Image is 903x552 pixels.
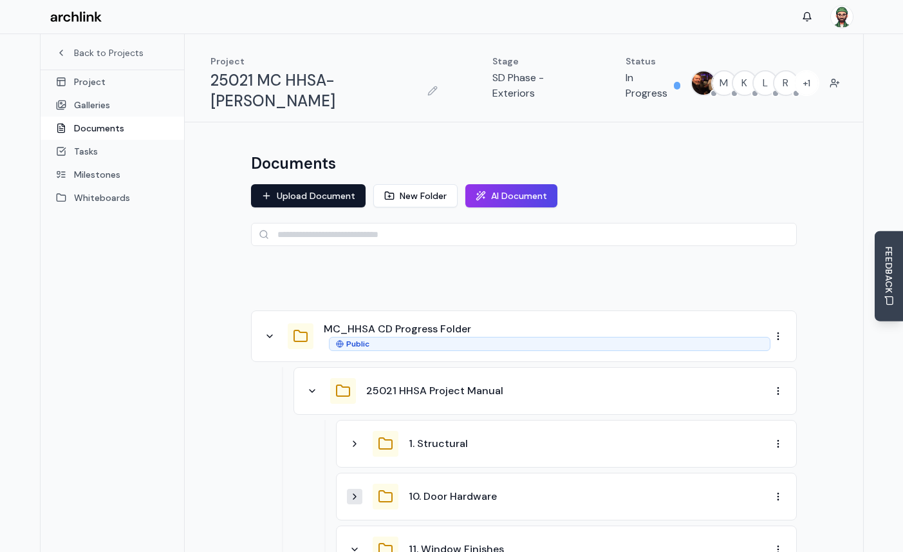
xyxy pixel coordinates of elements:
button: 10. Door Hardware [409,489,497,504]
p: SD Phase - Exteriors [492,70,573,101]
a: Galleries [41,93,184,117]
button: L [752,70,778,96]
a: Project [41,70,184,93]
button: New Folder [373,184,458,207]
a: Whiteboards [41,186,184,209]
button: Send Feedback [875,231,903,321]
span: Public [346,339,369,349]
span: M [712,71,736,95]
span: R [774,71,797,95]
div: MC_HHSA CD Progress FolderPublic [251,310,797,362]
button: +1 [794,70,819,96]
button: AI Document [465,184,557,207]
button: R [773,70,799,96]
img: MARC JONES [692,71,715,95]
span: FEEDBACK [882,246,895,293]
a: Milestones [41,163,184,186]
p: Status [626,55,680,68]
a: Tasks [41,140,184,163]
button: MC_HHSA CD Progress Folder [324,321,471,337]
h1: 25021 MC HHSA-[PERSON_NAME] [210,70,419,111]
div: 25021 HHSA Project Manual [293,367,797,415]
p: In Progress [626,70,669,101]
img: Marc Farias Jones [831,6,853,28]
p: Stage [492,55,573,68]
button: 1. Structural [409,436,468,452]
button: K [732,70,758,96]
p: Project [210,55,442,68]
a: Back to Projects [56,46,169,59]
h1: Documents [251,153,336,174]
div: 1. Structural [336,420,797,468]
button: Upload Document [251,184,366,207]
button: M [711,70,737,96]
button: 25021 HHSA Project Manual [366,383,503,399]
span: + 1 [795,71,818,95]
div: 10. Door Hardware [336,473,797,520]
img: Archlink [50,12,102,23]
span: K [733,71,756,95]
a: Documents [41,117,184,140]
button: MARC JONES [691,70,716,96]
span: L [754,71,777,95]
